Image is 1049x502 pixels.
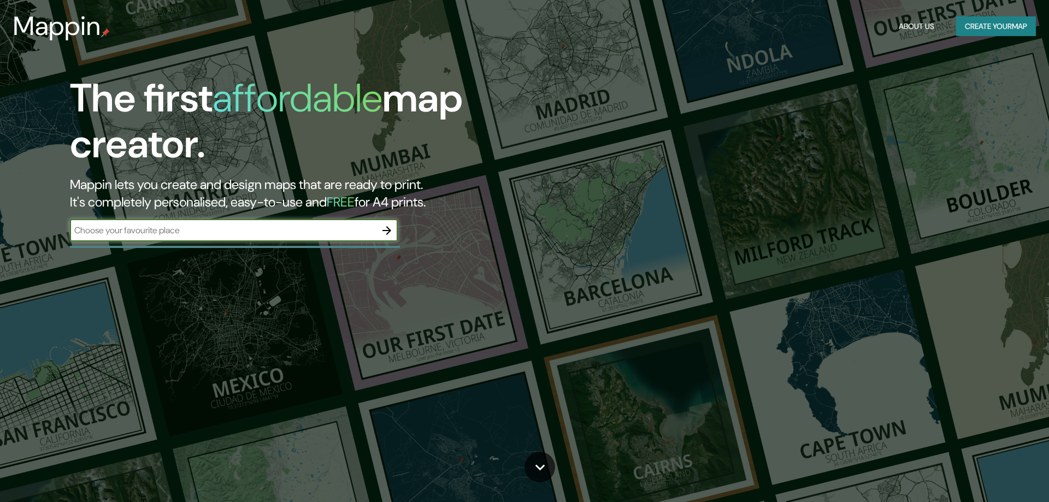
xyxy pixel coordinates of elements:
[101,28,110,37] img: mappin-pin
[70,224,376,237] input: Choose your favourite place
[894,16,939,37] button: About Us
[213,73,382,123] h1: affordable
[13,11,101,42] h3: Mappin
[70,176,594,211] h2: Mappin lets you create and design maps that are ready to print. It's completely personalised, eas...
[956,16,1036,37] button: Create yourmap
[70,75,594,176] h1: The first map creator.
[327,193,355,210] h5: FREE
